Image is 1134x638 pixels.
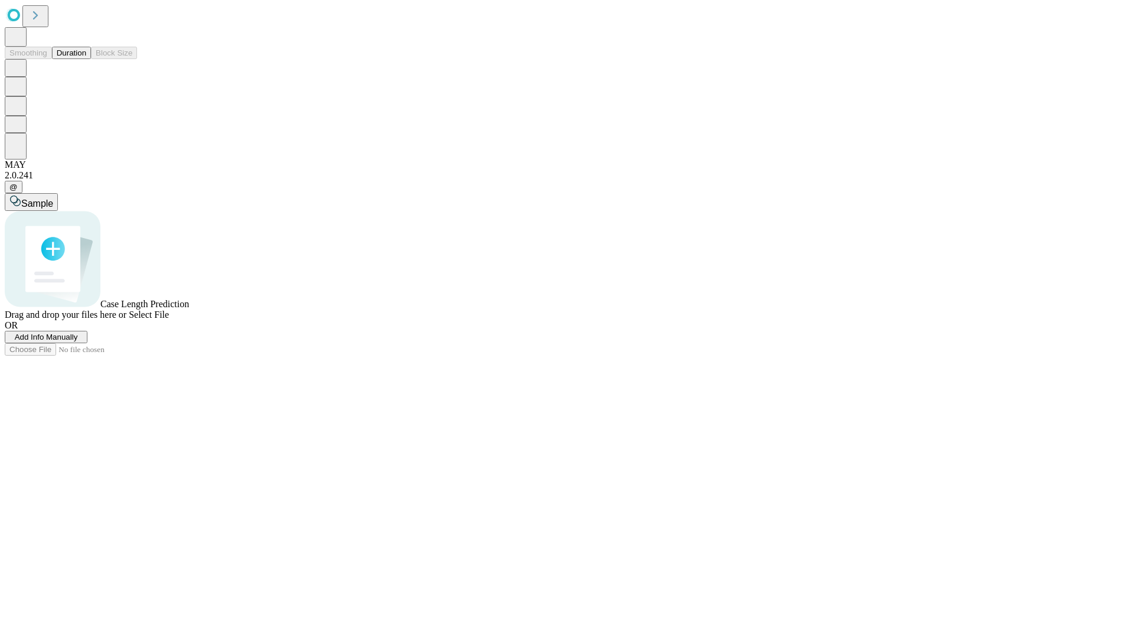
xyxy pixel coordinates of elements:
[91,47,137,59] button: Block Size
[5,181,22,193] button: @
[5,170,1129,181] div: 2.0.241
[52,47,91,59] button: Duration
[5,193,58,211] button: Sample
[100,299,189,309] span: Case Length Prediction
[5,159,1129,170] div: MAY
[5,331,87,343] button: Add Info Manually
[21,198,53,209] span: Sample
[9,183,18,191] span: @
[129,310,169,320] span: Select File
[15,333,78,341] span: Add Info Manually
[5,310,126,320] span: Drag and drop your files here or
[5,47,52,59] button: Smoothing
[5,320,18,330] span: OR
